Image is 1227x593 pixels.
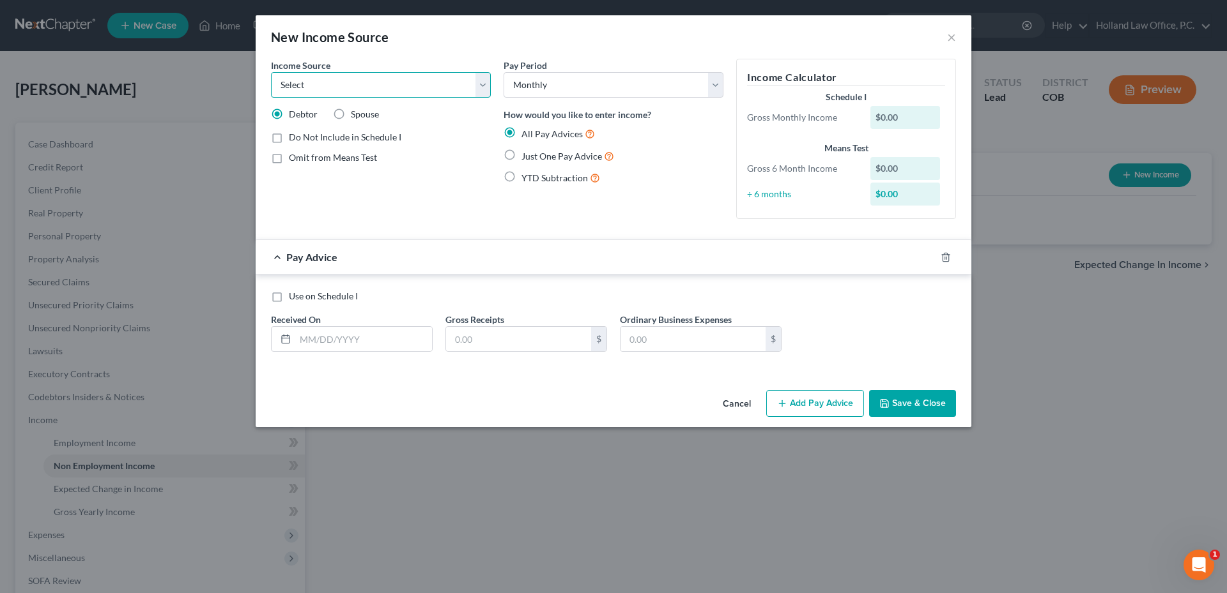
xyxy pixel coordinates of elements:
div: $0.00 [870,157,941,180]
input: 0.00 [621,327,766,351]
div: $ [766,327,781,351]
button: Cancel [713,391,761,417]
div: $ [591,327,606,351]
span: Debtor [289,109,318,119]
span: Just One Pay Advice [521,151,602,161]
div: Schedule I [747,91,945,103]
span: Received On [271,314,321,325]
button: Save & Close [869,390,956,417]
label: How would you like to enter income? [504,108,651,121]
span: Use on Schedule I [289,290,358,301]
span: 1 [1210,550,1220,560]
button: Add Pay Advice [766,390,864,417]
div: Means Test [747,142,945,154]
span: All Pay Advices [521,128,583,139]
iframe: Intercom live chat [1184,550,1214,580]
span: Spouse [351,109,379,119]
div: New Income Source [271,28,389,46]
span: Do Not Include in Schedule I [289,131,401,142]
h5: Income Calculator [747,70,945,86]
span: Pay Advice [286,251,337,263]
button: × [947,29,956,45]
input: MM/DD/YYYY [295,327,432,351]
span: Omit from Means Test [289,152,377,163]
label: Pay Period [504,59,547,72]
div: Gross Monthly Income [741,111,864,124]
label: Ordinary Business Expenses [620,313,732,326]
span: YTD Subtraction [521,172,588,183]
input: 0.00 [446,327,591,351]
div: $0.00 [870,183,941,206]
div: $0.00 [870,106,941,129]
span: Income Source [271,60,330,71]
div: ÷ 6 months [741,188,864,200]
div: Gross 6 Month Income [741,162,864,175]
label: Gross Receipts [445,313,504,326]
